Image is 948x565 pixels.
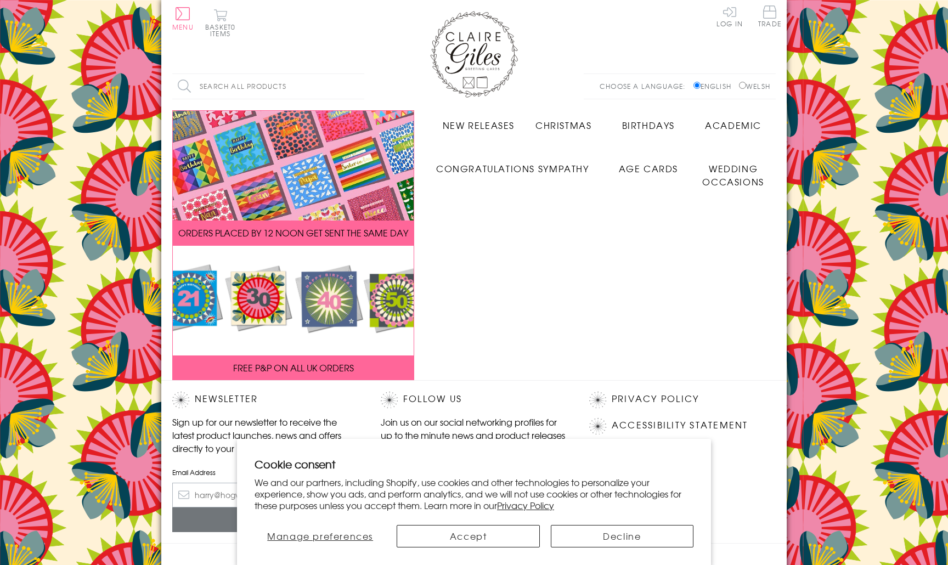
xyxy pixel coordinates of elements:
a: Accessibility Statement [612,418,748,433]
span: ORDERS PLACED BY 12 NOON GET SENT THE SAME DAY [178,226,408,239]
p: Sign up for our newsletter to receive the latest product launches, news and offers directly to yo... [172,415,359,455]
span: Birthdays [622,118,675,132]
button: Manage preferences [255,525,386,547]
label: English [693,81,737,91]
h2: Cookie consent [255,456,693,472]
a: Privacy Policy [612,392,699,406]
a: Congratulations [436,154,535,175]
input: English [693,82,701,89]
input: Search [353,74,364,99]
span: Academic [705,118,761,132]
a: Sympathy [521,154,606,175]
span: Trade [758,5,781,27]
h2: Newsletter [172,392,359,408]
a: Privacy Policy [497,499,554,512]
input: Search all products [172,74,364,99]
button: Basket0 items [205,9,235,37]
label: Welsh [739,81,770,91]
span: FREE P&P ON ALL UK ORDERS [233,361,354,374]
a: Christmas [521,110,606,132]
a: Age Cards [606,154,691,175]
span: Sympathy [538,162,589,175]
p: Join us on our social networking profiles for up to the minute news and product releases the mome... [381,415,567,455]
span: Congratulations [436,162,535,175]
button: Decline [551,525,693,547]
button: Accept [397,525,539,547]
a: Trade [758,5,781,29]
h2: Follow Us [381,392,567,408]
a: Log In [716,5,743,27]
input: harry@hogwarts.edu [172,483,359,507]
input: Welsh [739,82,746,89]
span: Christmas [535,118,591,132]
span: 0 items [210,22,235,38]
img: Claire Giles Greetings Cards [430,11,518,98]
span: Menu [172,22,194,32]
a: Academic [691,110,776,132]
a: Wedding Occasions [691,154,776,188]
span: Age Cards [619,162,678,175]
span: Wedding Occasions [702,162,764,188]
span: New Releases [443,118,515,132]
button: Menu [172,7,194,30]
p: Choose a language: [600,81,691,91]
a: Birthdays [606,110,691,132]
p: We and our partners, including Shopify, use cookies and other technologies to personalize your ex... [255,477,693,511]
a: New Releases [436,110,521,132]
label: Email Address [172,467,359,477]
span: Manage preferences [267,529,373,543]
input: Subscribe [172,507,359,532]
